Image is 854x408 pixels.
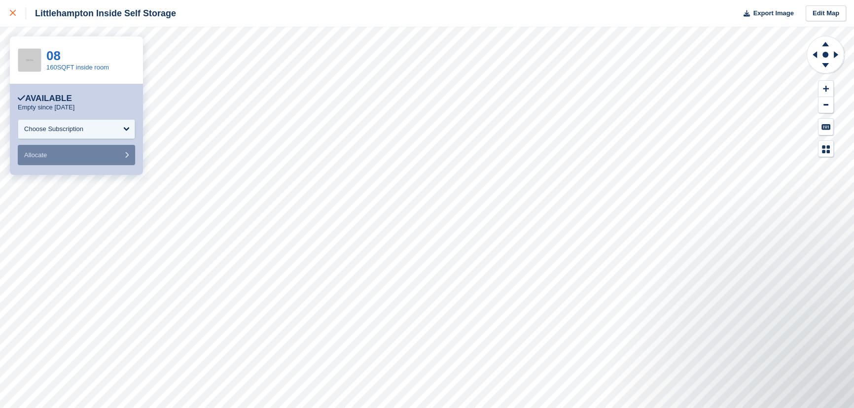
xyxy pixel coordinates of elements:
a: 160SQFT inside room [46,64,109,71]
a: 08 [46,48,61,63]
span: Export Image [753,8,793,18]
button: Zoom Out [818,97,833,113]
div: Available [18,94,72,103]
p: Empty since [DATE] [18,103,74,111]
span: Allocate [24,151,47,159]
button: Keyboard Shortcuts [818,119,833,135]
button: Map Legend [818,141,833,157]
button: Export Image [738,5,794,22]
a: Edit Map [806,5,846,22]
button: Zoom In [818,81,833,97]
div: Choose Subscription [24,124,83,134]
img: 256x256-placeholder-a091544baa16b46aadf0b611073c37e8ed6a367829ab441c3b0103e7cf8a5b1b.png [18,49,41,71]
button: Allocate [18,145,135,165]
div: Littlehampton Inside Self Storage [26,7,176,19]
